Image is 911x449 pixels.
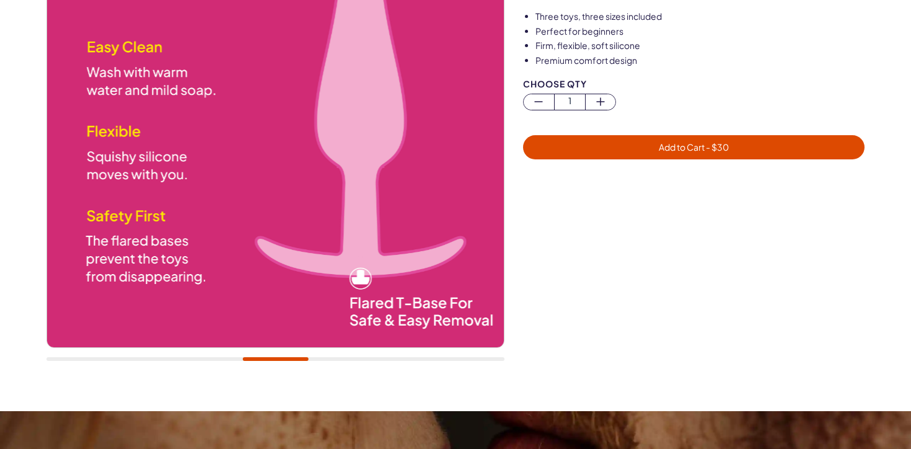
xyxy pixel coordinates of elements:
[555,94,585,109] span: 1
[535,25,865,38] li: Perfect for beginners
[659,141,729,153] span: Add to Cart
[535,55,865,67] li: Premium comfort design
[535,40,865,52] li: Firm, flexible, soft silicone
[523,79,865,89] div: Choose Qty
[535,11,865,23] li: Three toys, three sizes included
[523,135,865,159] button: Add to Cart - $30
[705,141,729,153] span: - $ 30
